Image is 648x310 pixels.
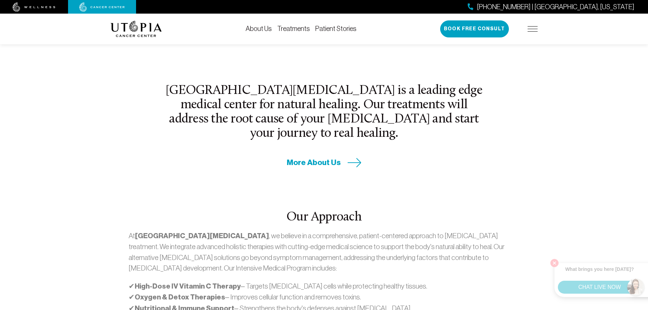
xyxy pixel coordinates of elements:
strong: Oxygen & Detox Therapies [135,293,225,301]
img: logo [111,21,162,37]
img: icon-hamburger [528,26,538,32]
h2: Our Approach [129,210,519,225]
span: [PHONE_NUMBER] | [GEOGRAPHIC_DATA], [US_STATE] [477,2,634,12]
p: At , we believe in a comprehensive, patient-centered approach to [MEDICAL_DATA] treatment. We int... [129,230,519,274]
strong: [GEOGRAPHIC_DATA][MEDICAL_DATA] [135,231,269,240]
a: More About Us [287,157,362,168]
button: Book Free Consult [440,20,509,37]
img: cancer center [79,2,125,12]
a: Treatments [277,25,310,32]
img: wellness [13,2,55,12]
span: More About Us [287,157,341,168]
a: [PHONE_NUMBER] | [GEOGRAPHIC_DATA], [US_STATE] [468,2,634,12]
a: Patient Stories [315,25,356,32]
a: About Us [246,25,272,32]
strong: High-Dose IV Vitamin C Therapy [135,282,241,291]
h2: [GEOGRAPHIC_DATA][MEDICAL_DATA] is a leading edge medical center for natural healing. Our treatme... [165,84,483,141]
